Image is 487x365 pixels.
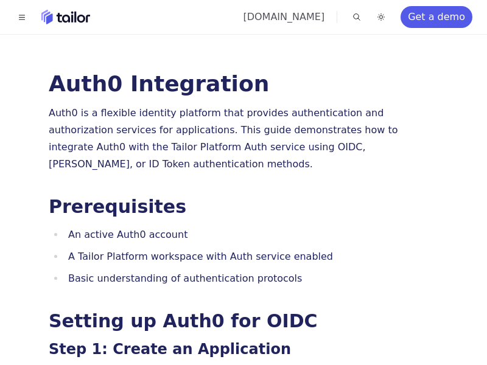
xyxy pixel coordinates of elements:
[49,196,186,217] a: Prerequisites
[65,270,438,287] li: Basic understanding of authentication protocols
[401,6,472,28] a: Get a demo
[65,226,438,243] li: An active Auth0 account
[49,341,291,358] a: Step 1: Create an Application
[41,10,90,24] a: Home
[49,105,438,173] p: Auth0 is a flexible identity platform that provides authentication and authorization services for...
[49,310,318,332] a: Setting up Auth0 for OIDC
[15,10,29,24] button: Toggle navigation
[243,11,324,23] a: [DOMAIN_NAME]
[49,71,269,96] a: Auth0 Integration
[65,248,438,265] li: A Tailor Platform workspace with Auth service enabled
[349,10,364,24] button: Find something...
[374,10,388,24] button: Toggle dark mode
